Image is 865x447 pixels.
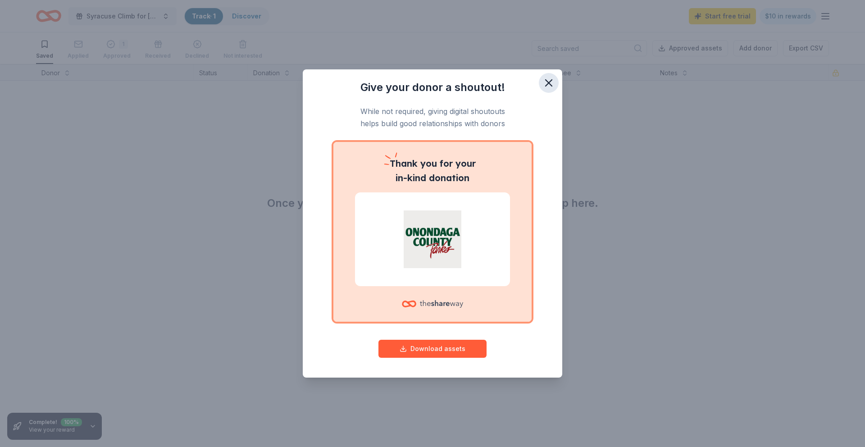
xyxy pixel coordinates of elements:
[366,210,499,268] img: Onondaga County Parks
[321,105,544,129] p: While not required, giving digital shoutouts helps build good relationships with donors
[390,158,418,169] span: Thank
[378,340,487,358] button: Download assets
[321,80,544,95] h3: Give your donor a shoutout!
[355,156,510,185] p: you for your in-kind donation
